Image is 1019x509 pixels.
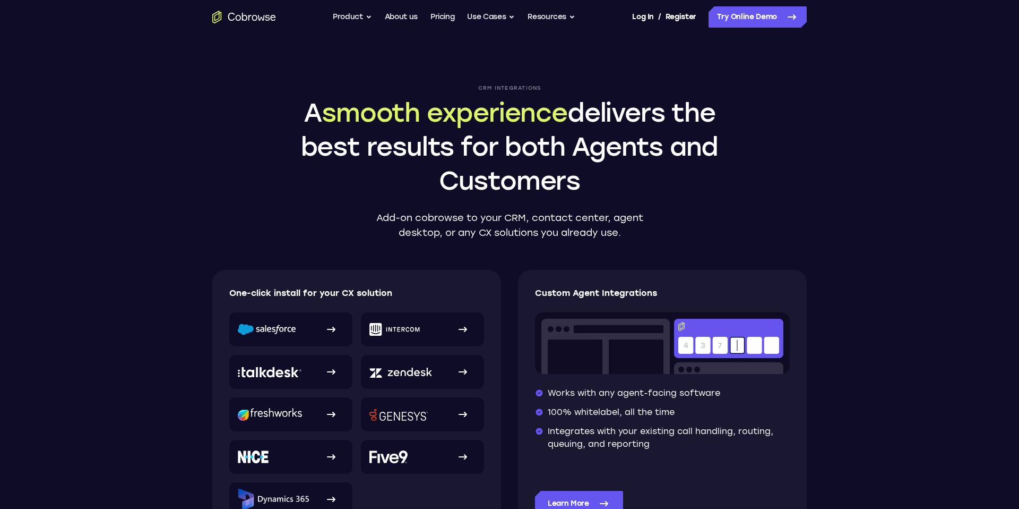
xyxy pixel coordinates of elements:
a: Genesys logo [361,397,484,431]
img: NICE logo [238,451,269,463]
li: Integrates with your existing call handling, routing, queuing, and reporting [535,425,790,451]
img: Freshworks logo [238,408,302,421]
img: Co-browse code entry input [535,312,790,374]
a: Zendesk logo [361,355,484,389]
a: Log In [632,6,653,28]
button: Resources [528,6,575,28]
a: About us [385,6,418,28]
p: Add-on cobrowse to your CRM, contact center, agent desktop, or any CX solutions you already use. [371,210,648,240]
img: Genesys logo [369,409,428,421]
a: Try Online Demo [709,6,807,28]
span: / [658,11,661,23]
a: Talkdesk logo [229,355,352,389]
li: Works with any agent-facing software [535,387,790,400]
img: Talkdesk logo [238,367,301,378]
p: One-click install for your CX solution [229,287,485,300]
a: Five9 logo [361,440,484,474]
a: Register [666,6,696,28]
img: Intercom logo [369,323,420,336]
h1: A delivers the best results for both Agents and Customers [297,96,722,198]
li: 100% whitelabel, all the time [535,406,790,419]
img: Salesforce logo [238,324,296,335]
button: Product [333,6,372,28]
img: Zendesk logo [369,366,432,378]
a: Go to the home page [212,11,276,23]
p: CRM Integrations [297,85,722,91]
a: Freshworks logo [229,397,352,431]
a: NICE logo [229,440,352,474]
a: Intercom logo [361,312,484,346]
a: Pricing [430,6,455,28]
img: Five9 logo [369,451,408,463]
button: Use Cases [467,6,515,28]
p: Custom Agent Integrations [535,287,790,300]
span: smooth experience [322,97,567,128]
a: Salesforce logo [229,312,352,346]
